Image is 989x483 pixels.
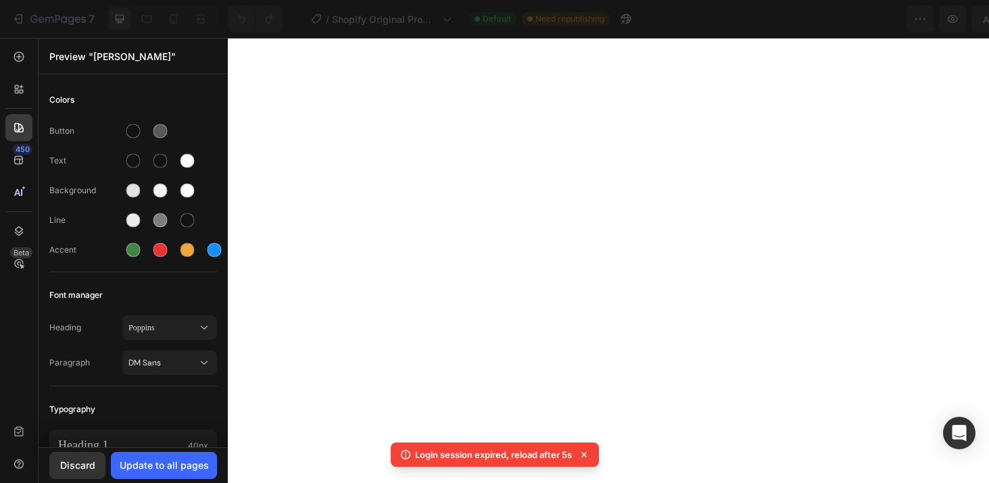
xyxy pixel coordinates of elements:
[120,458,209,472] div: Update to all pages
[49,322,122,334] span: Heading
[326,12,329,26] span: /
[128,322,197,334] span: Poppins
[911,12,944,26] div: Publish
[49,214,122,226] div: Line
[5,5,101,32] button: 7
[49,49,217,63] p: Preview "[PERSON_NAME]"
[899,5,956,32] button: Publish
[49,184,122,197] div: Background
[861,14,883,25] span: Save
[49,244,122,256] div: Accent
[49,155,122,167] div: Text
[943,417,975,449] div: Open Intercom Messenger
[49,287,103,303] span: Font manager
[122,315,217,340] button: Poppins
[122,351,217,375] button: DM Sans
[483,13,511,25] span: Default
[49,125,122,137] div: Button
[128,357,197,369] span: DM Sans
[535,13,604,25] span: Need republishing
[849,5,894,32] button: Save
[60,458,95,472] div: Discard
[49,92,74,108] span: Colors
[49,401,95,417] span: Typography
[49,452,105,479] button: Discard
[727,12,813,26] span: Assigned Products
[89,11,95,27] p: 7
[228,38,989,483] iframe: Design area
[332,12,437,26] span: Shopify Original Product Template
[111,452,217,479] button: Update to all pages
[58,438,183,453] p: Heading 1
[715,5,844,32] button: Assigned Products
[415,448,572,461] p: Login session expired, reload after 5s
[228,5,283,32] div: Undo/Redo
[49,357,122,369] span: Paragraph
[10,247,32,258] div: Beta
[188,440,208,452] span: 40px
[13,144,32,155] div: 450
